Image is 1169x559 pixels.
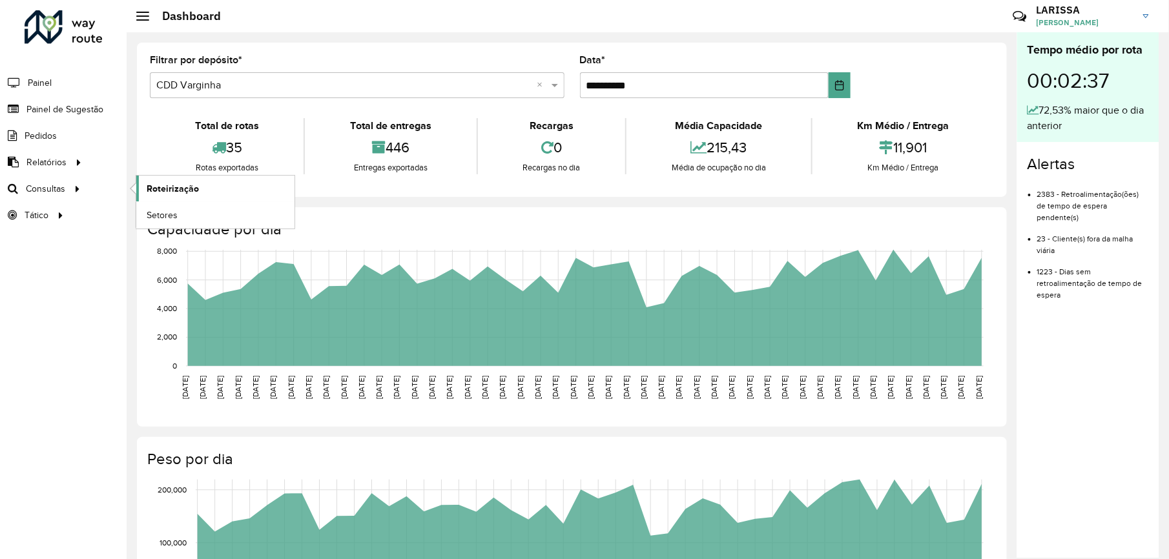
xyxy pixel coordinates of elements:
[251,376,260,399] text: [DATE]
[1037,17,1133,28] span: [PERSON_NAME]
[304,376,313,399] text: [DATE]
[763,376,771,399] text: [DATE]
[798,376,807,399] text: [DATE]
[887,376,895,399] text: [DATE]
[160,538,187,547] text: 100,000
[630,134,807,161] div: 215,43
[136,202,295,228] a: Setores
[829,72,851,98] button: Choose Date
[481,118,622,134] div: Recargas
[1028,103,1149,134] div: 72,53% maior que o dia anterior
[269,376,277,399] text: [DATE]
[580,52,606,68] label: Data
[1037,256,1149,301] li: 1223 - Dias sem retroalimentação de tempo de espera
[147,450,994,469] h4: Peso por dia
[552,376,560,399] text: [DATE]
[499,376,507,399] text: [DATE]
[1028,59,1149,103] div: 00:02:37
[851,376,860,399] text: [DATE]
[136,176,295,201] a: Roteirização
[639,376,648,399] text: [DATE]
[157,333,177,341] text: 2,000
[26,156,67,169] span: Relatórios
[198,376,207,399] text: [DATE]
[375,376,383,399] text: [DATE]
[308,118,473,134] div: Total de entregas
[728,376,736,399] text: [DATE]
[147,220,994,239] h4: Capacidade por dia
[26,182,65,196] span: Consultas
[153,161,300,174] div: Rotas exportadas
[904,376,913,399] text: [DATE]
[28,76,52,90] span: Painel
[216,376,224,399] text: [DATE]
[149,9,221,23] h2: Dashboard
[816,118,991,134] div: Km Médio / Entrega
[1037,223,1149,256] li: 23 - Cliente(s) fora da malha viária
[147,208,178,222] span: Setores
[957,376,966,399] text: [DATE]
[322,376,330,399] text: [DATE]
[150,52,242,68] label: Filtrar por depósito
[1037,4,1133,16] h3: LARISSA
[481,134,622,161] div: 0
[234,376,242,399] text: [DATE]
[533,376,542,399] text: [DATE]
[657,376,665,399] text: [DATE]
[410,376,419,399] text: [DATE]
[172,361,177,370] text: 0
[463,376,471,399] text: [DATE]
[781,376,789,399] text: [DATE]
[393,376,401,399] text: [DATE]
[1028,41,1149,59] div: Tempo médio por rota
[157,247,177,256] text: 8,000
[622,376,630,399] text: [DATE]
[975,376,983,399] text: [DATE]
[675,376,683,399] text: [DATE]
[604,376,612,399] text: [DATE]
[340,376,348,399] text: [DATE]
[922,376,930,399] text: [DATE]
[586,376,595,399] text: [DATE]
[357,376,366,399] text: [DATE]
[157,276,177,284] text: 6,000
[308,134,473,161] div: 446
[630,161,807,174] div: Média de ocupação no dia
[147,182,199,196] span: Roteirização
[834,376,842,399] text: [DATE]
[308,161,473,174] div: Entregas exportadas
[869,376,877,399] text: [DATE]
[428,376,436,399] text: [DATE]
[1028,155,1149,174] h4: Alertas
[745,376,754,399] text: [DATE]
[692,376,701,399] text: [DATE]
[816,134,991,161] div: 11,901
[158,485,187,494] text: 200,000
[537,77,548,93] span: Clear all
[157,304,177,312] text: 4,000
[630,118,807,134] div: Média Capacidade
[1006,3,1033,30] a: Contato Rápido
[287,376,295,399] text: [DATE]
[25,208,48,222] span: Tático
[710,376,718,399] text: [DATE]
[25,129,57,143] span: Pedidos
[26,103,103,116] span: Painel de Sugestão
[153,134,300,161] div: 35
[1037,179,1149,223] li: 2383 - Retroalimentação(ões) de tempo de espera pendente(s)
[481,161,622,174] div: Recargas no dia
[816,161,991,174] div: Km Médio / Entrega
[481,376,489,399] text: [DATE]
[816,376,824,399] text: [DATE]
[940,376,948,399] text: [DATE]
[181,376,189,399] text: [DATE]
[446,376,454,399] text: [DATE]
[569,376,577,399] text: [DATE]
[153,118,300,134] div: Total de rotas
[516,376,524,399] text: [DATE]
